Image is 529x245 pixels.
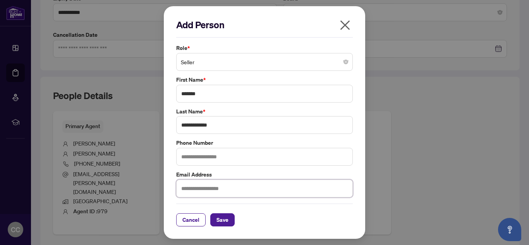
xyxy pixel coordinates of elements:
span: Cancel [182,214,199,226]
h2: Add Person [176,19,353,31]
span: close-circle [344,60,348,64]
span: Seller [181,55,348,69]
span: Save [216,214,228,226]
label: Last Name [176,107,353,116]
label: First Name [176,75,353,84]
button: Cancel [176,213,206,226]
label: Phone Number [176,139,353,147]
button: Open asap [498,218,521,241]
span: close [339,19,351,31]
label: Email Address [176,170,353,179]
label: Role [176,44,353,52]
button: Save [210,213,235,226]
